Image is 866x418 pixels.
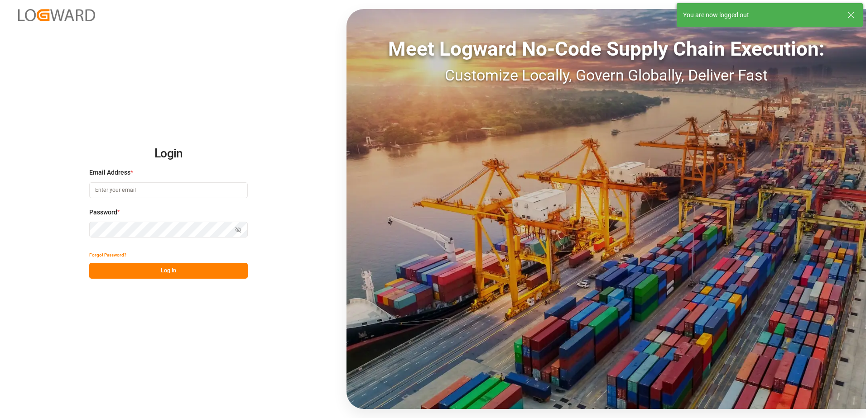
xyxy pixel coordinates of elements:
div: You are now logged out [683,10,839,20]
button: Forgot Password? [89,247,126,263]
img: Logward_new_orange.png [18,9,95,21]
button: Log In [89,263,248,279]
div: Customize Locally, Govern Globally, Deliver Fast [346,64,866,87]
h2: Login [89,139,248,168]
div: Meet Logward No-Code Supply Chain Execution: [346,34,866,64]
input: Enter your email [89,182,248,198]
span: Email Address [89,168,130,177]
span: Password [89,208,117,217]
